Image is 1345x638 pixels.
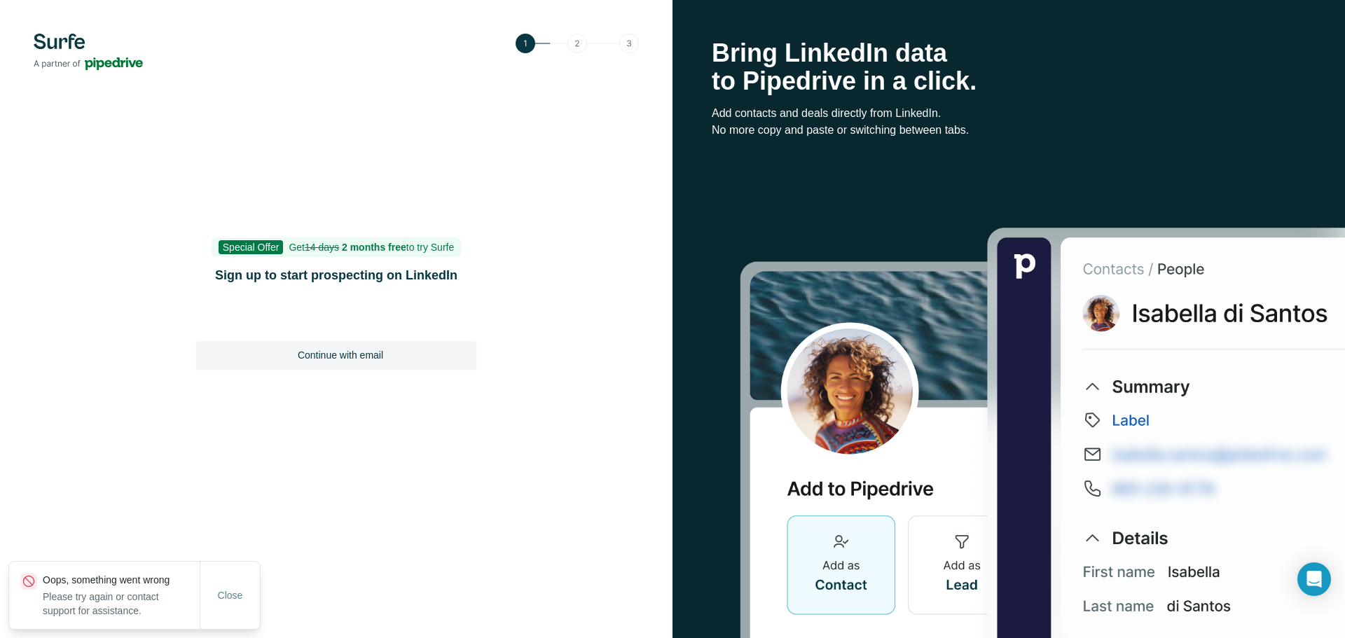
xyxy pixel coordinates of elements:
[196,265,476,285] h1: Sign up to start prospecting on LinkedIn
[740,226,1345,638] img: Surfe Stock Photo - Selling good vibes
[516,34,639,53] img: Step 1
[712,39,1306,95] h1: Bring LinkedIn data to Pipedrive in a click.
[218,588,243,602] span: Close
[189,303,483,334] iframe: Sign in with Google Button
[298,348,383,362] span: Continue with email
[43,590,200,618] p: Please try again or contact support for assistance.
[1297,562,1331,596] div: Open Intercom Messenger
[43,573,200,587] p: Oops, something went wrong
[305,242,339,253] s: 14 days
[289,242,454,253] span: Get to try Surfe
[712,105,1306,122] p: Add contacts and deals directly from LinkedIn.
[208,583,253,608] button: Close
[712,122,1306,139] p: No more copy and paste or switching between tabs.
[34,34,143,70] img: Surfe's logo
[342,242,406,253] b: 2 months free
[219,240,284,254] span: Special Offer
